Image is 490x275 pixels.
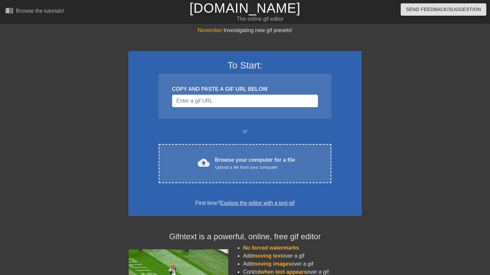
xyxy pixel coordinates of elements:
button: Send Feedback/Suggestion [401,3,486,16]
div: Browse your computer for a file [215,156,295,171]
span: cloud_upload [198,157,210,169]
div: or [146,127,344,135]
div: The online gif editor [167,15,354,23]
h4: Gifntext is a powerful, online, free gif editor [128,232,362,242]
a: Browse the tutorials! [5,6,64,17]
div: First time? [137,199,353,207]
li: Add over a gif [243,260,362,268]
div: Upload a file from your computer [215,164,295,171]
span: moving images [253,261,291,267]
div: Browse the tutorials! [16,8,64,14]
span: menu_book [5,6,13,14]
input: Username [172,95,318,107]
span: Send Feedback/Suggestion [406,5,481,14]
span: moving text [253,253,283,259]
div: Investigating new gif presets! [128,26,362,34]
span: when text appears [260,269,307,275]
span: No forced watermarks [243,245,299,251]
li: Add over a gif [243,252,362,260]
h3: To Start: [137,60,353,71]
span: November: [198,27,224,33]
a: Explore the editor with a test gif [220,200,295,206]
a: [DOMAIN_NAME] [189,1,300,15]
div: COPY AND PASTE A GIF URL BELOW [172,85,318,93]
